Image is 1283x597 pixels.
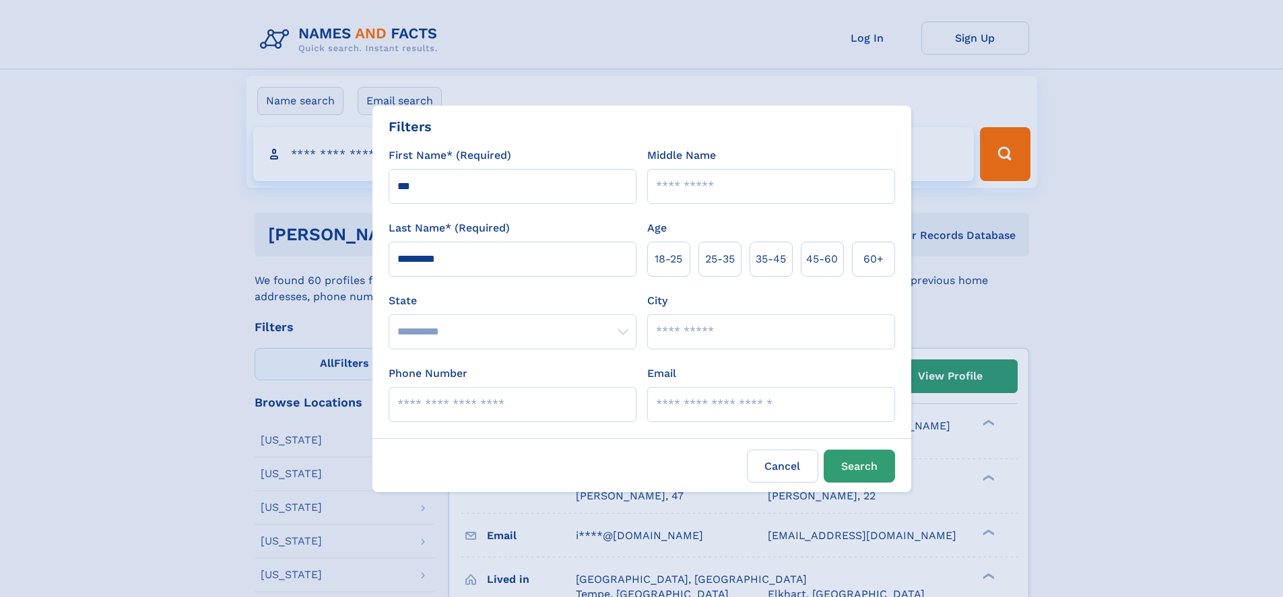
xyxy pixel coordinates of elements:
label: Middle Name [647,147,716,164]
label: Email [647,365,676,382]
button: Search [824,450,895,483]
span: 35‑45 [756,251,786,267]
label: Last Name* (Required) [389,220,510,236]
label: Cancel [747,450,818,483]
span: 45‑60 [806,251,838,267]
div: Filters [389,116,432,137]
label: City [647,293,667,309]
span: 60+ [863,251,884,267]
label: Phone Number [389,365,467,382]
label: Age [647,220,667,236]
span: 25‑35 [705,251,735,267]
label: State [389,293,636,309]
label: First Name* (Required) [389,147,511,164]
span: 18‑25 [655,251,682,267]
